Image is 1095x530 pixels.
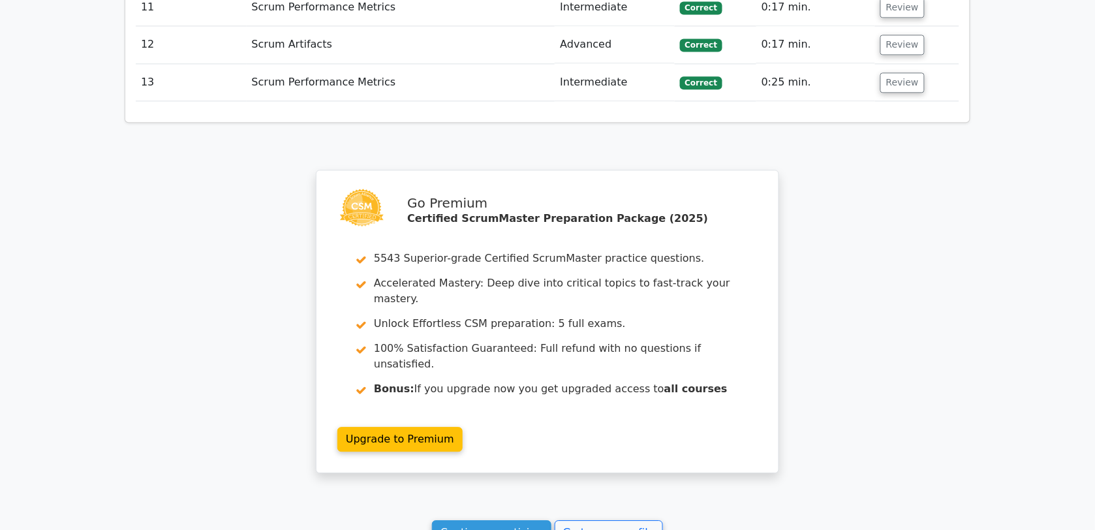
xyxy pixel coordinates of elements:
td: 0:17 min. [756,26,875,63]
td: 12 [136,26,247,63]
td: Scrum Performance Metrics [247,64,555,101]
td: Intermediate [555,64,674,101]
span: Correct [680,1,722,14]
td: Advanced [555,26,674,63]
span: Correct [680,39,722,52]
td: Scrum Artifacts [247,26,555,63]
button: Review [880,72,925,93]
button: Review [880,35,925,55]
td: 13 [136,64,247,101]
a: Upgrade to Premium [337,427,463,452]
span: Correct [680,76,722,89]
td: 0:25 min. [756,64,875,101]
